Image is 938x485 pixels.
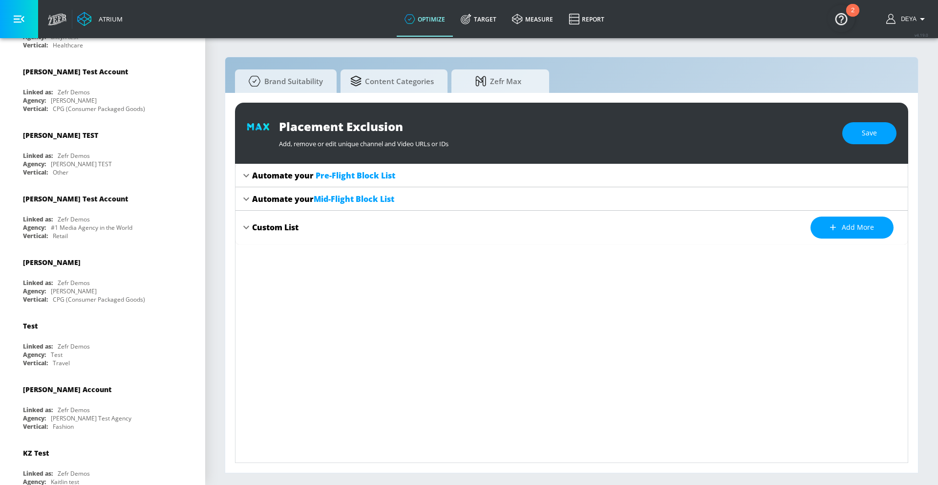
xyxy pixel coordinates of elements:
[16,314,190,370] div: TestLinked as:Zefr DemosAgency:TestVertical:Travel
[23,105,48,113] div: Vertical:
[23,351,46,359] div: Agency:
[897,16,917,22] span: login as: deya.mansell@zefr.com
[279,134,832,148] div: Add, remove or edit unique channel and Video URLs or IDs
[23,448,49,458] div: KZ Test
[23,152,53,160] div: Linked as:
[23,342,53,351] div: Linked as:
[16,60,190,115] div: [PERSON_NAME] Test AccountLinked as:Zefr DemosAgency:[PERSON_NAME]Vertical:CPG (Consumer Packaged...
[58,215,90,223] div: Zefr Demos
[77,12,123,26] a: Atrium
[461,69,535,93] span: Zefr Max
[23,96,46,105] div: Agency:
[95,15,123,23] div: Atrium
[58,88,90,96] div: Zefr Demos
[842,122,896,144] button: Save
[235,211,908,244] div: Custom ListAdd more
[51,414,131,422] div: [PERSON_NAME] Test Agency
[51,351,63,359] div: Test
[51,223,132,232] div: #1 Media Agency in the World
[23,295,48,304] div: Vertical:
[245,69,323,93] span: Brand Suitability
[915,32,928,38] span: v 4.19.0
[23,160,46,168] div: Agency:
[53,295,145,304] div: CPG (Consumer Packaged Goods)
[51,160,112,168] div: [PERSON_NAME] TEST
[23,279,53,287] div: Linked as:
[23,67,128,76] div: [PERSON_NAME] Test Account
[252,222,298,233] div: Custom List
[51,287,97,295] div: [PERSON_NAME]
[23,258,81,267] div: [PERSON_NAME]
[828,5,855,32] button: Open Resource Center, 2 new notifications
[23,414,46,422] div: Agency:
[23,131,98,140] div: [PERSON_NAME] TEST
[23,321,38,331] div: Test
[23,406,53,414] div: Linked as:
[830,221,874,234] span: Add more
[350,69,434,93] span: Content Categories
[16,123,190,179] div: [PERSON_NAME] TESTLinked as:Zefr DemosAgency:[PERSON_NAME] TESTVertical:Other
[58,152,90,160] div: Zefr Demos
[810,217,894,239] button: Add more
[23,168,48,176] div: Vertical:
[53,168,68,176] div: Other
[58,406,90,414] div: Zefr Demos
[53,359,70,367] div: Travel
[23,41,48,49] div: Vertical:
[53,105,145,113] div: CPG (Consumer Packaged Goods)
[252,194,394,204] div: Automate your
[53,232,68,240] div: Retail
[235,187,908,211] div: Automate yourMid-Flight Block List
[23,88,53,96] div: Linked as:
[23,385,111,394] div: [PERSON_NAME] Account
[58,342,90,351] div: Zefr Demos
[886,13,928,25] button: Deya
[16,250,190,306] div: [PERSON_NAME]Linked as:Zefr DemosAgency:[PERSON_NAME]Vertical:CPG (Consumer Packaged Goods)
[279,118,832,134] div: Placement Exclusion
[862,127,877,139] span: Save
[53,41,83,49] div: Healthcare
[23,359,48,367] div: Vertical:
[314,194,394,204] span: Mid-Flight Block List
[316,170,395,181] span: Pre-Flight Block List
[16,187,190,242] div: [PERSON_NAME] Test AccountLinked as:Zefr DemosAgency:#1 Media Agency in the WorldVertical:Retail
[23,194,128,203] div: [PERSON_NAME] Test Account
[851,10,854,23] div: 2
[504,1,561,37] a: measure
[561,1,612,37] a: Report
[23,469,53,478] div: Linked as:
[53,422,74,431] div: Fashion
[23,215,53,223] div: Linked as:
[58,279,90,287] div: Zefr Demos
[453,1,504,37] a: Target
[235,164,908,187] div: Automate your Pre-Flight Block List
[252,170,395,181] div: Automate your
[51,96,97,105] div: [PERSON_NAME]
[16,377,190,433] div: [PERSON_NAME] AccountLinked as:Zefr DemosAgency:[PERSON_NAME] Test AgencyVertical:Fashion
[397,1,453,37] a: optimize
[23,223,46,232] div: Agency:
[58,469,90,478] div: Zefr Demos
[23,287,46,295] div: Agency:
[23,422,48,431] div: Vertical:
[23,232,48,240] div: Vertical:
